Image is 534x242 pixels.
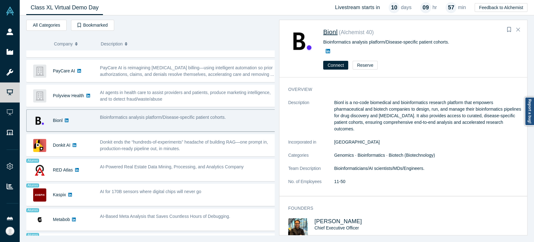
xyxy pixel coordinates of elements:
[100,214,230,219] span: AI-Based Meta Analysis that Saves Countless Hours of Debugging.
[26,20,67,31] button: All Categories
[26,208,39,212] span: Alumni
[288,86,515,93] h3: overview
[101,37,270,50] button: Description
[100,115,226,120] span: Bioinformatics analysis platform/Disease-specific patient cohorts.
[458,4,466,11] p: min
[100,164,244,169] span: AI-Powered Real Estate Data Mining, Processing, and Analytics Company
[323,61,348,70] button: Connect
[26,183,39,187] span: Alumni
[33,164,46,177] img: RED Atlas's Logo
[26,0,103,15] a: Class XL Virtual Demo Day
[288,165,334,178] dt: Team Description
[33,188,46,202] img: Kaspix's Logo
[53,93,84,98] a: Polyview Health
[432,4,437,11] p: hr
[101,37,123,50] span: Description
[33,114,46,127] img: Bionl's Logo
[26,233,39,237] span: Alumni
[33,65,46,78] img: PayCare AI 's Logo
[53,192,66,197] a: Kaspix
[314,225,359,230] span: Chief Executive Officer
[334,139,524,145] dd: [GEOGRAPHIC_DATA]
[100,139,268,151] span: Donkit ends the “hundreds-of-experiments” headache of building RAG—one prompt in, production-read...
[288,205,515,212] h3: Founders
[71,20,114,31] button: Bookmarked
[33,213,46,226] img: Metabob's Logo
[334,178,524,185] dd: 11-50
[288,218,308,237] img: Ahmad Jadallah's Profile Image
[54,37,94,50] button: Company
[100,90,271,102] span: AI agents in health care to assist providers and patients, produce marketing intelligence, and to...
[323,29,338,35] a: Bionl
[323,39,518,45] div: Bioinformatics analysis platform/Disease-specific patient cohorts.
[525,97,534,126] a: Report a bug!
[314,218,362,224] a: [PERSON_NAME]
[6,227,14,235] img: Rea Medina's Account
[100,189,201,194] span: AI for 170B sensors where digital chips will never go
[475,3,527,12] button: Feedback to Alchemist
[334,99,524,132] p: Bionl is a no-code biomedical and bioinformatics research platform that empowers pharmaceutical a...
[33,139,46,152] img: Donkit AI's Logo
[445,2,456,13] div: 57
[288,27,317,55] img: Bionl's Logo
[334,165,524,172] p: Bioinformaticians/AI scientists/MDs/Engineers.
[6,7,14,15] img: Alchemist Vault Logo
[334,153,435,158] span: Genomics · Bioinformatics · Biotech (Biotechnology)
[53,167,73,172] a: RED Atlas
[389,2,399,13] div: 10
[339,29,374,35] small: ( Alchemist 40 )
[505,25,513,34] button: Bookmark
[54,37,73,50] span: Company
[353,61,378,70] button: Reserve
[53,217,70,222] a: Metabob
[288,152,334,165] dt: Categories
[288,99,334,139] dt: Description
[100,65,274,77] span: PayCare AI is reimagining [MEDICAL_DATA] billing—using intelligent automation so prior authorizat...
[53,143,70,148] a: Donkit AI
[401,4,411,11] p: days
[26,159,39,163] span: Alumni
[420,2,431,13] div: 09
[335,4,380,10] h4: Livestream starts in
[288,178,334,192] dt: No. of Employees
[288,139,334,152] dt: Incorporated in
[513,25,523,35] button: Close
[53,68,75,73] a: PayCare AI
[53,118,63,123] a: Bionl
[33,89,46,103] img: Polyview Health's Logo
